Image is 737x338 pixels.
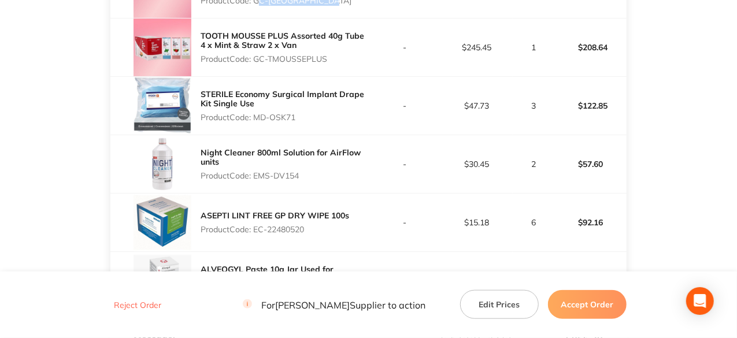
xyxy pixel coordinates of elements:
p: $30.45 [441,159,512,169]
p: - [369,101,440,110]
p: 3 [513,101,553,110]
p: 1 [513,43,553,52]
a: ASEPTI LINT FREE GP DRY WIPE 100s [201,210,349,221]
p: For [PERSON_NAME] Supplier to action [243,299,425,310]
button: Accept Order [548,290,627,319]
div: Open Intercom Messenger [686,287,714,315]
p: Product Code: GC-TMOUSSEPLUS [201,54,368,64]
p: Product Code: EC-22480520 [201,225,349,234]
p: $151.21 [555,267,626,295]
p: - [369,218,440,227]
p: $245.45 [441,43,512,52]
p: $15.18 [441,218,512,227]
p: - [369,43,440,52]
button: Edit Prices [460,290,539,319]
p: Product Code: EMS-DV154 [201,171,368,180]
p: $92.16 [555,209,626,236]
p: - [369,159,440,169]
p: Product Code: MD-OSK71 [201,113,368,122]
button: Reject Order [110,300,165,310]
p: $47.73 [441,101,512,110]
p: $122.85 [555,92,626,120]
p: 6 [513,218,553,227]
p: $208.64 [555,34,626,61]
p: $57.60 [555,150,626,178]
a: Night Cleaner 800ml Solution for AirFlow units [201,147,361,167]
img: ZHNkeGppbg [134,18,191,76]
img: ZzhydjZ2bw [134,77,191,135]
img: ODQzbjhzeQ [134,252,191,310]
p: 2 [513,159,553,169]
img: MTEyOXBsaw [134,135,191,193]
a: STERILE Economy Surgical Implant Drape Kit Single Use [201,89,364,109]
img: bWRnc2xrZQ [134,194,191,251]
a: ALVEOGYL Paste 10g Jar Used for [MEDICAL_DATA] Treatment [201,264,334,284]
a: TOOTH MOUSSE PLUS Assorted 40g Tube 4 x Mint & Straw 2 x Van [201,31,364,50]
